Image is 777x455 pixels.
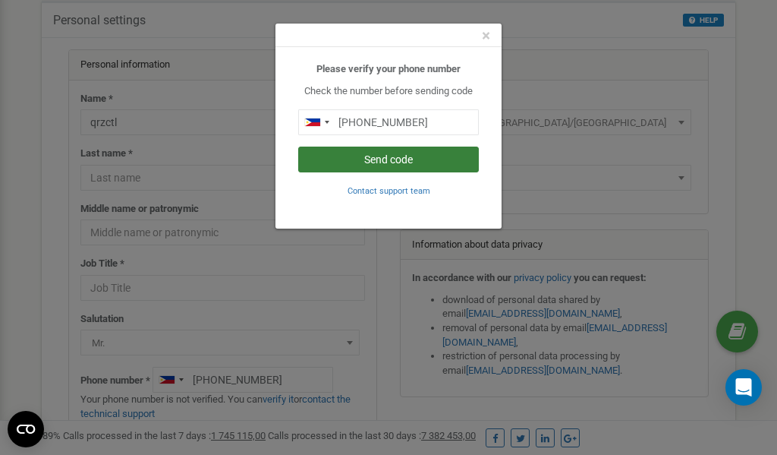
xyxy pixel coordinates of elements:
[482,27,490,45] span: ×
[348,185,430,196] a: Contact support team
[298,109,479,135] input: 0905 123 4567
[316,63,461,74] b: Please verify your phone number
[298,84,479,99] p: Check the number before sending code
[298,147,479,172] button: Send code
[8,411,44,447] button: Open CMP widget
[299,110,334,134] div: Telephone country code
[725,369,762,406] div: Open Intercom Messenger
[348,186,430,196] small: Contact support team
[482,28,490,44] button: Close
